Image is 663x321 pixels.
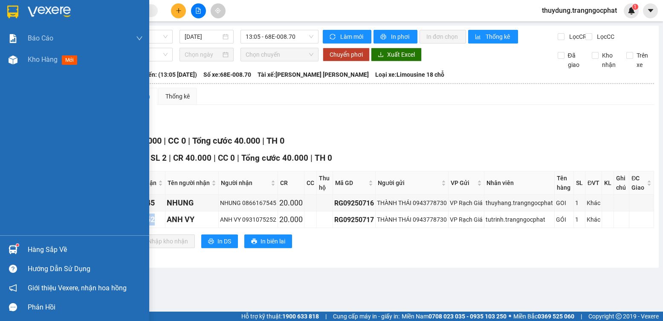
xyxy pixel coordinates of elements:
span: CC 0 [168,136,186,146]
span: download [378,52,384,58]
div: Hàng sắp về [28,243,143,256]
img: logo-vxr [7,6,18,18]
span: sync [330,34,337,40]
div: RG09250717 [334,214,374,225]
td: ANH VY [165,211,219,228]
span: bar-chart [475,34,482,40]
span: Tổng cước 40.000 [192,136,260,146]
div: GOI [556,198,572,208]
span: plus [176,8,182,14]
span: down [136,35,143,42]
span: ⚪️ [509,315,511,318]
sup: 1 [632,4,638,10]
span: CR 40.000 [173,153,211,163]
button: In đơn chọn [420,30,466,43]
td: VP Rạch Giá [449,195,484,211]
div: NHUNG 0866167545 [220,198,276,208]
span: Đã giao [565,51,586,69]
div: VP Rạch Giá [450,198,483,208]
span: | [262,136,264,146]
span: Giới thiệu Vexere, nhận hoa hồng [28,283,127,293]
button: file-add [191,3,206,18]
div: Thống kê [165,92,190,101]
th: Nhân viên [484,171,555,195]
div: ANH VY 0931075252 [220,215,276,224]
span: printer [380,34,388,40]
span: Lọc CC [594,32,616,41]
span: mới [62,55,77,65]
span: | [237,153,239,163]
div: NHUNG [167,197,217,209]
td: RG09250717 [333,211,376,228]
span: file-add [195,8,201,14]
div: tutrinh.trangngocphat [486,215,553,224]
div: ANH VY [167,214,217,226]
span: Trên xe [633,51,654,69]
span: thuydung.trangngocphat [535,5,624,16]
th: ĐVT [585,171,602,195]
span: In phơi [391,32,411,41]
button: Chuyển phơi [323,48,370,61]
span: Tên người nhận [168,178,210,188]
span: message [9,303,17,311]
span: | [581,312,582,321]
span: | [325,312,327,321]
th: CR [278,171,304,195]
span: printer [251,238,257,245]
span: | [188,136,190,146]
span: In DS [217,237,231,246]
th: Ghi chú [614,171,629,195]
span: question-circle [9,265,17,273]
span: copyright [616,313,622,319]
span: Xuất Excel [387,50,415,59]
td: VP Rạch Giá [449,211,484,228]
span: Chọn chuyến [246,48,313,61]
input: Chọn ngày [185,50,220,59]
span: Chuyến: (13:05 [DATE]) [135,70,197,79]
div: 20.000 [279,197,303,209]
span: aim [215,8,221,14]
span: notification [9,284,17,292]
span: Hỗ trợ kỹ thuật: [241,312,319,321]
span: Miền Bắc [513,312,574,321]
span: Người gửi [378,178,440,188]
th: Thu hộ [317,171,333,195]
div: THÀNH THÁI 0943778730 [377,198,447,208]
img: warehouse-icon [9,245,17,254]
button: downloadXuất Excel [371,48,422,61]
span: Kho hàng [28,55,58,64]
span: Loại xe: Limousine 18 chỗ [375,70,444,79]
span: Tổng cước 40.000 [241,153,308,163]
span: Làm mới [340,32,365,41]
button: printerIn DS [201,234,238,248]
button: syncLàm mới [323,30,371,43]
span: 13:05 - 68E-008.70 [246,30,313,43]
button: printerIn phơi [373,30,417,43]
div: GÓI [556,215,572,224]
button: printerIn biên lai [244,234,292,248]
th: CC [304,171,317,195]
span: Cung cấp máy in - giấy in: [333,312,400,321]
span: SL 2 [151,153,167,163]
button: caret-down [643,3,658,18]
img: icon-new-feature [628,7,635,14]
span: printer [208,238,214,245]
span: Miền Nam [402,312,507,321]
sup: 1 [16,244,19,246]
div: Khác [587,198,600,208]
span: Tài xế: [PERSON_NAME] [PERSON_NAME] [258,70,369,79]
th: Tên hàng [555,171,574,195]
td: RG09250716 [333,195,376,211]
span: caret-down [647,7,654,14]
span: Mã GD [335,178,367,188]
button: plus [171,3,186,18]
span: | [164,136,166,146]
span: Báo cáo [28,33,53,43]
td: NHUNG [165,195,219,211]
div: thuyhang.trangngocphat [486,198,553,208]
div: RG09250716 [334,198,374,208]
span: TH 0 [315,153,332,163]
span: VP Gửi [451,178,475,188]
span: Người nhận [221,178,269,188]
span: TH 0 [266,136,284,146]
